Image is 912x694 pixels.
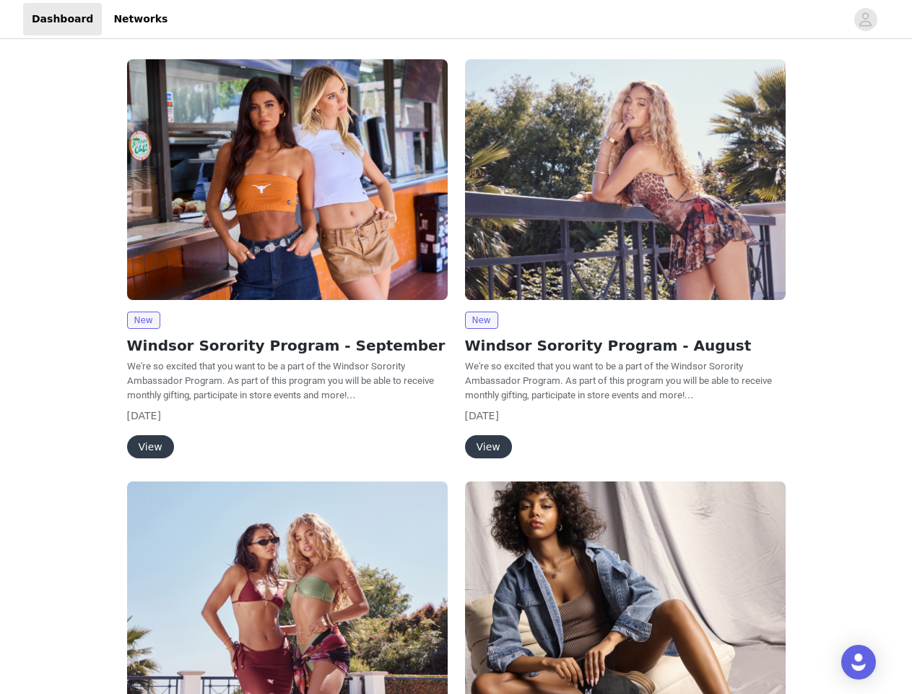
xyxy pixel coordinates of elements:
[127,410,161,421] span: [DATE]
[23,3,102,35] a: Dashboard
[105,3,176,35] a: Networks
[127,335,448,356] h2: Windsor Sorority Program - September
[127,442,174,453] a: View
[841,645,876,680] div: Open Intercom Messenger
[465,435,512,458] button: View
[127,361,434,400] span: We're so excited that you want to be a part of the Windsor Sorority Ambassador Program. As part o...
[465,410,499,421] span: [DATE]
[465,312,498,329] span: New
[465,442,512,453] a: View
[465,335,786,356] h2: Windsor Sorority Program - August
[465,361,772,400] span: We're so excited that you want to be a part of the Windsor Sorority Ambassador Program. As part o...
[127,435,174,458] button: View
[859,8,872,31] div: avatar
[127,59,448,300] img: Windsor
[465,59,786,300] img: Windsor
[127,312,160,329] span: New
